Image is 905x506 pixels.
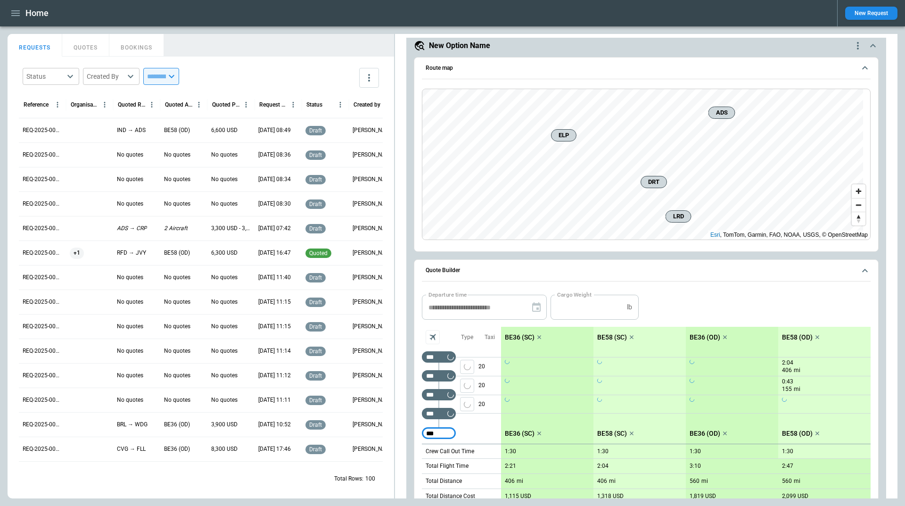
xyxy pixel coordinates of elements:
[23,421,62,429] p: REQ-2025-000283
[505,493,531,500] p: 1,115 USD
[70,241,84,265] span: +1
[23,175,62,183] p: REQ-2025-000293
[713,108,731,117] span: ADS
[211,126,238,134] p: 6,600 USD
[690,333,720,341] p: BE36 (OD)
[117,298,143,306] p: No quotes
[460,360,474,374] span: Type of sector
[460,397,474,411] span: Type of sector
[426,462,469,470] p: Total Flight Time
[165,101,193,108] div: Quoted Aircraft
[146,99,158,111] button: Quoted Route column menu
[334,475,363,483] p: Total Rows:
[426,267,460,274] h6: Quote Builder
[258,298,291,306] p: 09/17/2025 11:15
[422,389,456,400] div: Too short
[670,212,687,221] span: LRD
[597,478,607,485] p: 406
[23,274,62,282] p: REQ-2025-000289
[597,463,609,470] p: 2:04
[690,493,716,500] p: 1,819 USD
[117,126,146,134] p: IND → ADS
[307,422,324,428] span: draft
[505,430,535,438] p: BE36 (SC)
[422,408,456,419] div: Too short
[505,448,516,455] p: 1:30
[555,131,572,140] span: ELP
[258,372,291,380] p: 09/17/2025 11:12
[164,200,190,208] p: No quotes
[845,7,897,20] button: New Request
[211,347,238,355] p: No quotes
[258,396,291,404] p: 09/17/2025 11:11
[117,151,143,159] p: No quotes
[460,379,474,393] span: Type of sector
[23,445,62,453] p: REQ-2025-000282
[422,260,871,282] button: Quote Builder
[23,396,62,404] p: REQ-2025-000284
[381,99,394,111] button: Created by column menu
[710,232,720,238] a: Esri
[353,224,392,232] p: Cady Howell
[287,99,299,111] button: Request Created At (UTC-05:00) column menu
[690,448,701,455] p: 1:30
[23,126,62,134] p: REQ-2025-000295
[353,126,392,134] p: Cady Howell
[164,298,190,306] p: No quotes
[117,249,146,257] p: RFD → JVY
[365,475,375,483] p: 100
[258,126,291,134] p: 09/22/2025 08:49
[460,379,474,393] button: left aligned
[353,298,392,306] p: Simon Watson
[26,72,64,81] div: Status
[109,34,164,57] button: BOOKINGS
[307,225,324,232] span: draft
[852,212,865,225] button: Reset bearing to north
[258,421,291,429] p: 09/17/2025 10:52
[23,200,62,208] p: REQ-2025-000292
[117,200,143,208] p: No quotes
[211,421,238,429] p: 3,900 USD
[307,176,324,183] span: draft
[354,101,380,108] div: Created by
[429,41,490,51] h5: New Option Name
[211,249,238,257] p: 6,300 USD
[478,357,501,376] p: 20
[307,348,324,355] span: draft
[426,448,474,456] p: Crew Call Out Time
[240,99,252,111] button: Quoted Price column menu
[258,175,291,183] p: 09/22/2025 08:34
[852,198,865,212] button: Zoom out
[211,151,238,159] p: No quotes
[117,372,143,380] p: No quotes
[794,385,800,393] p: mi
[258,445,291,453] p: 09/16/2025 17:46
[597,333,627,341] p: BE58 (SC)
[353,200,392,208] p: Cady Howell
[164,126,190,134] p: BE58 (OD)
[164,445,190,453] p: BE36 (OD)
[627,303,632,311] p: lb
[782,463,793,470] p: 2:47
[422,351,456,363] div: Too short
[701,477,708,485] p: mi
[782,359,793,366] p: 2:04
[422,58,871,79] button: Route map
[307,373,324,379] span: draft
[117,396,143,404] p: No quotes
[307,152,324,158] span: draft
[164,224,188,232] p: 2 Aircraft
[782,366,792,374] p: 406
[23,151,62,159] p: REQ-2025-000294
[211,396,238,404] p: No quotes
[117,274,143,282] p: No quotes
[353,372,392,380] p: Ben Gundermann
[557,290,592,299] label: Cargo Weight
[23,347,62,355] p: REQ-2025-000286
[422,370,456,382] div: Too short
[782,493,808,500] p: 2,099 USD
[307,127,324,134] span: draft
[259,101,287,108] div: Request Created At (UTC-05:00)
[782,385,792,393] p: 155
[782,478,792,485] p: 560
